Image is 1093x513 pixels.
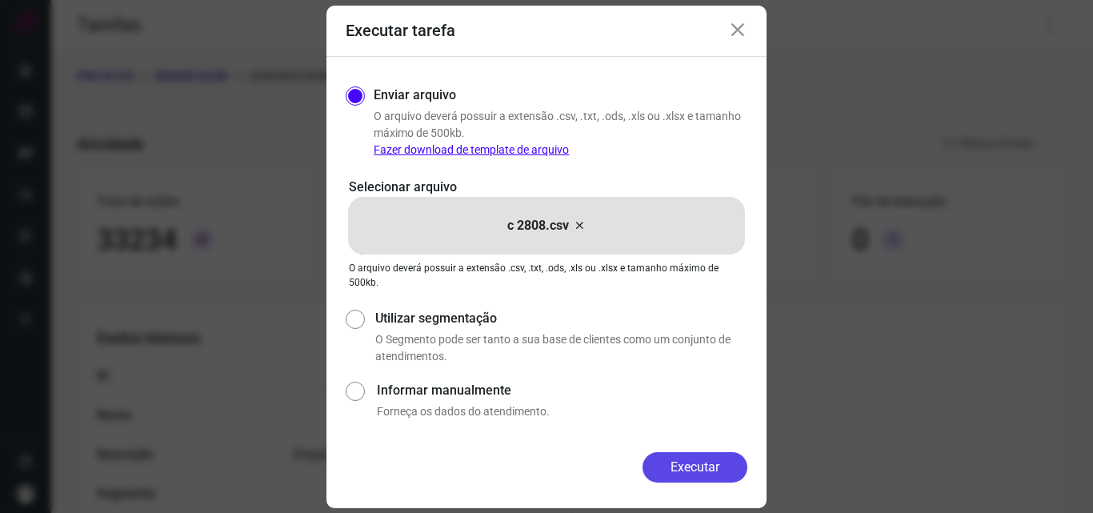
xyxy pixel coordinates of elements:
p: c 2808.csv [507,216,569,235]
label: Utilizar segmentação [375,309,747,328]
p: Forneça os dados do atendimento. [377,403,747,420]
p: O Segmento pode ser tanto a sua base de clientes como um conjunto de atendimentos. [375,331,747,365]
h3: Executar tarefa [346,21,455,40]
p: O arquivo deverá possuir a extensão .csv, .txt, .ods, .xls ou .xlsx e tamanho máximo de 500kb. [349,261,744,290]
p: O arquivo deverá possuir a extensão .csv, .txt, .ods, .xls ou .xlsx e tamanho máximo de 500kb. [374,108,747,158]
button: Executar [643,452,747,483]
label: Enviar arquivo [374,86,456,105]
label: Informar manualmente [377,381,747,400]
p: Selecionar arquivo [349,178,744,197]
a: Fazer download de template de arquivo [374,143,569,156]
